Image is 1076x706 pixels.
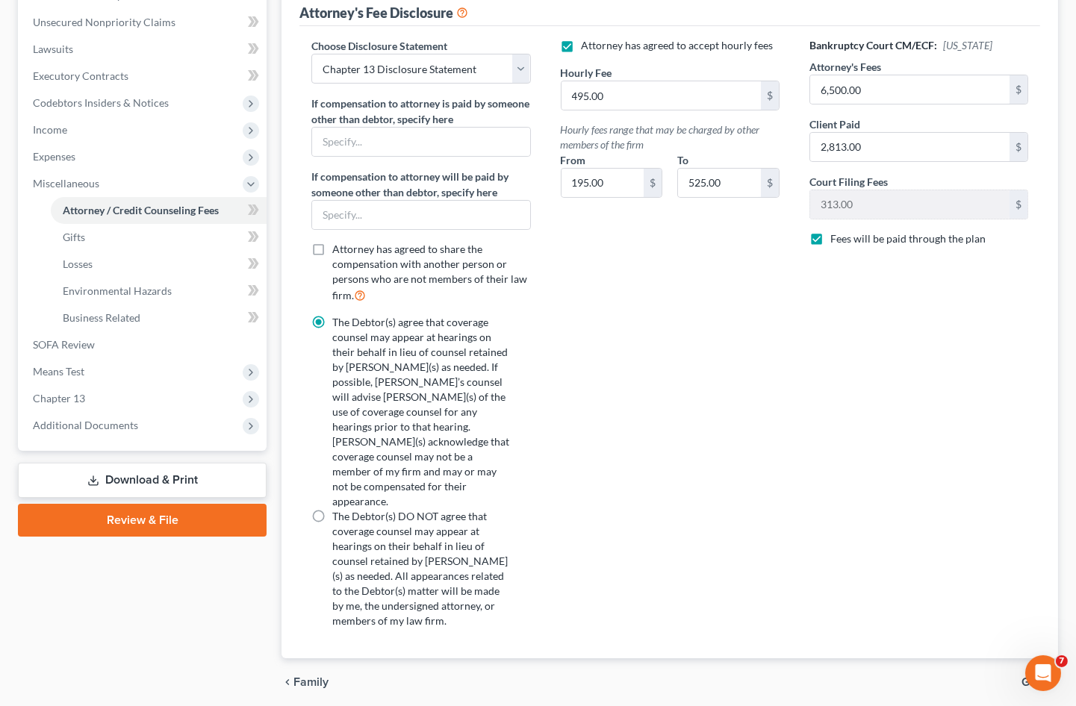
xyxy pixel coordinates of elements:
[21,9,267,36] a: Unsecured Nonpriority Claims
[51,224,267,251] a: Gifts
[1010,133,1027,161] div: $
[809,59,881,75] label: Attorney's Fees
[63,257,93,270] span: Losses
[63,231,85,243] span: Gifts
[562,169,644,197] input: 0.00
[761,81,779,110] div: $
[51,304,267,331] a: Business Related
[761,169,779,197] div: $
[1021,676,1046,688] span: Gifts
[282,676,329,688] button: chevron_left Family
[33,96,169,109] span: Codebtors Insiders & Notices
[51,197,267,224] a: Attorney / Credit Counseling Fees
[810,133,1010,161] input: 0.00
[33,365,84,378] span: Means Test
[33,69,128,82] span: Executory Contracts
[810,190,1010,219] input: 0.00
[562,81,761,110] input: 0.00
[830,232,986,245] span: Fees will be paid through the plan
[293,676,329,688] span: Family
[1021,676,1058,688] button: Gifts chevron_right
[644,169,662,197] div: $
[33,419,138,431] span: Additional Documents
[561,122,780,152] div: Hourly fees range that may be charged by other members of the firm
[809,174,888,190] label: Court Filing Fees
[311,169,530,200] label: If compensation to attorney will be paid by someone other than debtor, specify here
[21,36,267,63] a: Lawsuits
[561,152,586,168] label: From
[561,65,612,81] label: Hourly Fee
[1025,655,1061,691] iframe: Intercom live chat
[21,331,267,358] a: SOFA Review
[332,509,512,628] label: The Debtor(s) DO NOT agree that coverage counsel may appear at hearings on their behalf in lieu o...
[1010,75,1027,104] div: $
[332,315,512,509] label: The Debtor(s) agree that coverage counsel may appear at hearings on their behalf in lieu of couns...
[1010,190,1027,219] div: $
[299,4,468,22] div: Attorney's Fee Disclosure
[21,63,267,90] a: Executory Contracts
[18,504,267,537] a: Review & File
[809,116,860,132] label: Client Paid
[311,96,530,127] label: If compensation to attorney is paid by someone other than debtor, specify here
[51,278,267,304] a: Environmental Hazards
[18,463,267,498] a: Download & Print
[63,284,172,297] span: Environmental Hazards
[33,338,95,351] span: SOFA Review
[582,39,774,51] span: Attorney has agreed to accept hourly fees
[63,311,140,324] span: Business Related
[33,123,67,136] span: Income
[51,251,267,278] a: Losses
[311,38,447,54] label: Choose Disclosure Statement
[332,243,527,302] span: Attorney has agreed to share the compensation with another person or persons who are not members ...
[33,16,175,28] span: Unsecured Nonpriority Claims
[33,392,85,404] span: Chapter 13
[678,169,761,197] input: 0.00
[312,128,529,156] input: Specify...
[33,150,75,163] span: Expenses
[33,177,99,190] span: Miscellaneous
[33,43,73,55] span: Lawsuits
[943,39,992,51] span: [US_STATE]
[809,38,1028,53] h6: Bankruptcy Court CM/ECF:
[312,201,529,229] input: Specify...
[282,676,293,688] i: chevron_left
[810,75,1010,104] input: 0.00
[677,152,688,168] label: To
[63,204,219,216] span: Attorney / Credit Counseling Fees
[1056,655,1068,667] span: 7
